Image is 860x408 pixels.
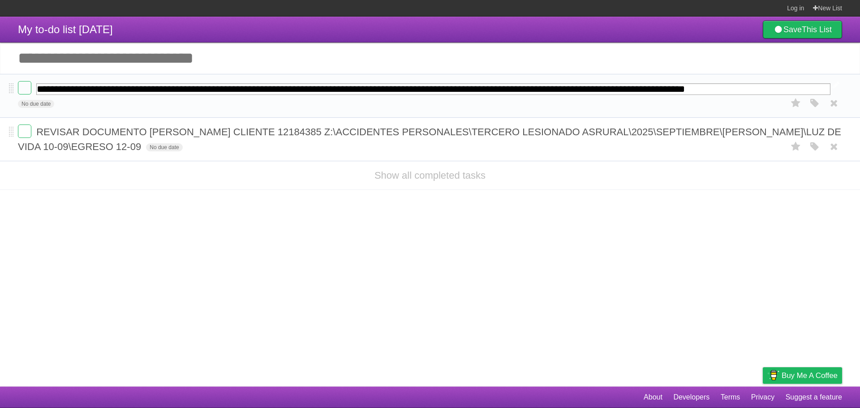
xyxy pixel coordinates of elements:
[787,139,804,154] label: Star task
[18,125,31,138] label: Done
[763,367,842,384] a: Buy me a coffee
[18,100,54,108] span: No due date
[786,389,842,406] a: Suggest a feature
[721,389,740,406] a: Terms
[782,368,838,383] span: Buy me a coffee
[787,96,804,111] label: Star task
[802,25,832,34] b: This List
[146,143,182,151] span: No due date
[18,23,113,35] span: My to-do list [DATE]
[767,368,779,383] img: Buy me a coffee
[18,81,31,94] label: Done
[374,170,486,181] a: Show all completed tasks
[673,389,709,406] a: Developers
[763,21,842,39] a: SaveThis List
[751,389,774,406] a: Privacy
[644,389,662,406] a: About
[18,126,841,152] span: REVISAR DOCUMENTO [PERSON_NAME] CLIENTE 12184385 Z:\ACCIDENTES PERSONALES\TERCERO LESIONADO ASRUR...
